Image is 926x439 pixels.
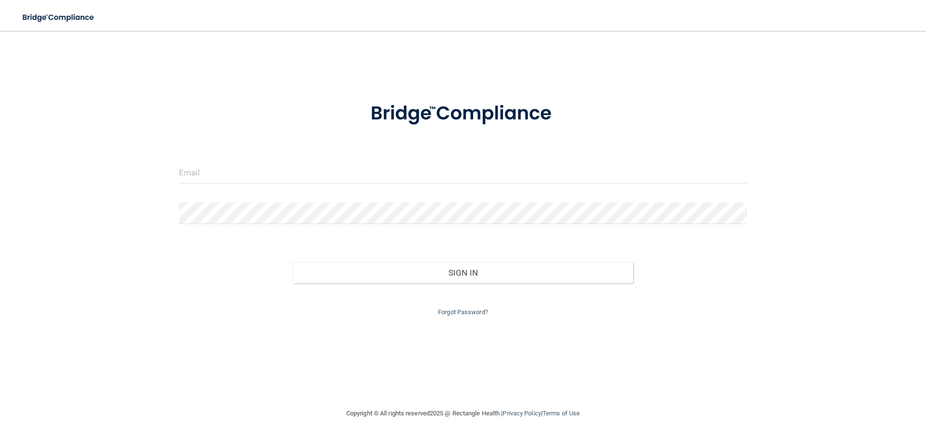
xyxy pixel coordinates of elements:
[503,410,541,417] a: Privacy Policy
[438,308,488,316] a: Forgot Password?
[543,410,580,417] a: Terms of Use
[179,162,747,184] input: Email
[293,262,634,283] button: Sign In
[759,371,914,409] iframe: Drift Widget Chat Controller
[351,89,575,139] img: bridge_compliance_login_screen.278c3ca4.svg
[14,8,103,27] img: bridge_compliance_login_screen.278c3ca4.svg
[287,398,639,429] div: Copyright © All rights reserved 2025 @ Rectangle Health | |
